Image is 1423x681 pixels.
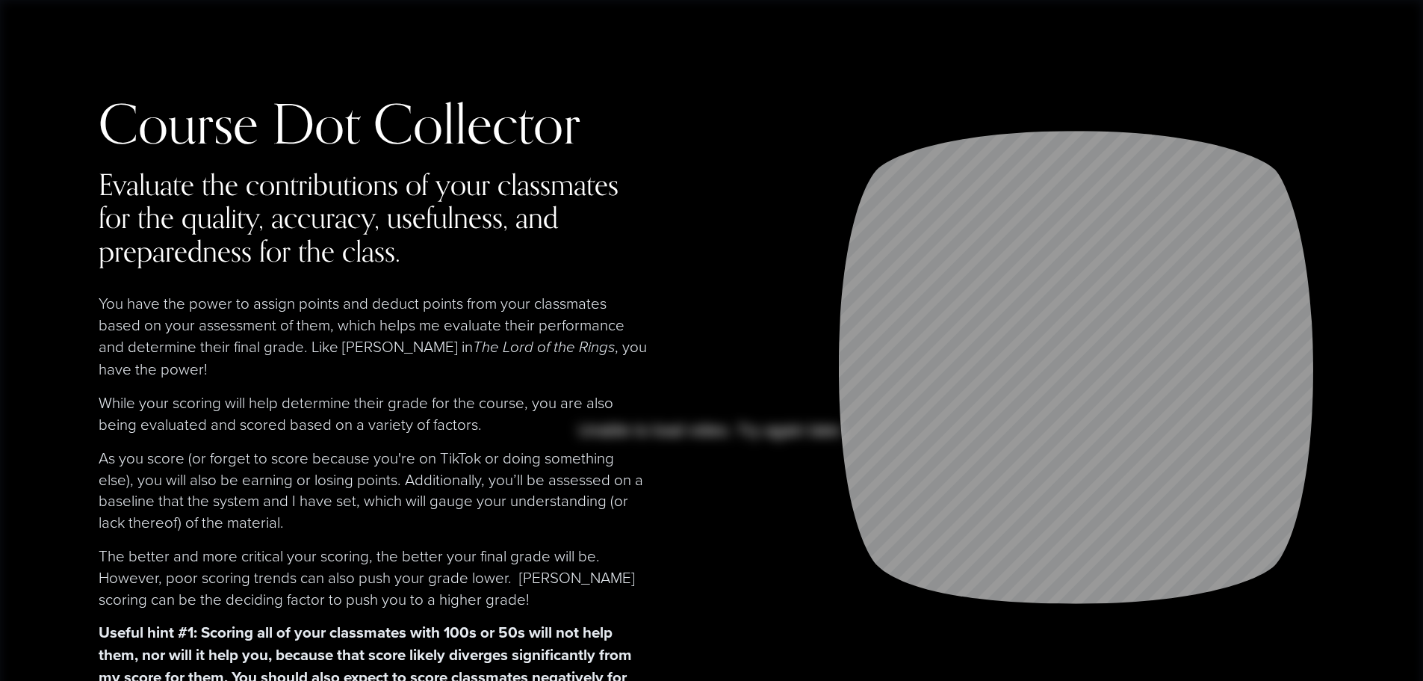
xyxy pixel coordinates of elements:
[99,168,651,268] h4: Evaluate the contributions of your classmates for the quality, accuracy, usefulness, and prepared...
[99,545,651,609] p: The better and more critical your scoring, the better your final grade will be. However, poor sco...
[99,447,651,533] p: As you score (or forget to score because you're on TikTok or doing something else), you will also...
[99,94,651,153] h2: Course Dot Collector
[99,292,651,380] p: You have the power to assign points and deduct points from your classmates based on your assessme...
[99,392,651,435] p: While your scoring will help determine their grade for the course, you are also being evaluated a...
[473,339,615,357] em: The Lord of the Rings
